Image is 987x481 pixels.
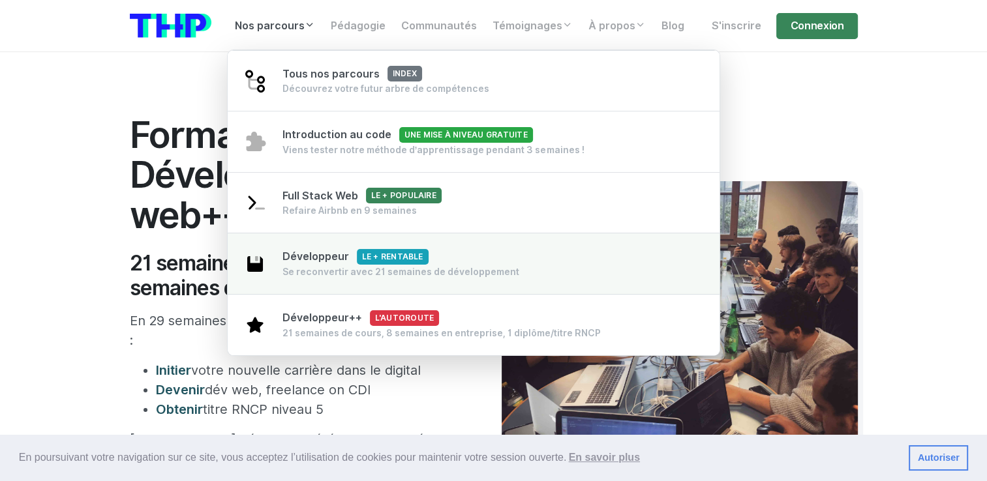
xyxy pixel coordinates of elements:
[282,68,422,80] span: Tous nos parcours
[357,249,429,265] span: Le + rentable
[282,204,442,217] div: Refaire Airbnb en 9 semaines
[243,69,267,93] img: git-4-38d7f056ac829478e83c2c2dd81de47b.svg
[485,13,581,39] a: Témoignages
[130,115,463,235] h1: Formation Développeur-web++
[282,250,429,263] span: Développeur
[227,13,323,39] a: Nos parcours
[282,265,519,278] div: Se reconvertir avec 21 semaines de développement
[909,445,968,471] a: dismiss cookie message
[703,13,768,39] a: S'inscrire
[19,448,898,467] span: En poursuivant votre navigation sur ce site, vous acceptez l’utilisation de cookies pour mainteni...
[282,190,442,202] span: Full Stack Web
[156,400,463,419] li: titre RNCP niveau 5
[776,13,857,39] a: Connexion
[130,311,463,350] p: En 29 semaines de formation intensive, vous pourrez :
[282,82,489,95] div: Découvrez votre futur arbre de compétences
[654,13,692,39] a: Blog
[323,13,393,39] a: Pédagogie
[156,380,463,400] li: dév web, freelance on CDI
[243,130,267,153] img: puzzle-4bde4084d90f9635442e68fcf97b7805.svg
[581,13,654,39] a: À propos
[387,66,422,81] span: index
[156,362,191,378] span: Initier
[566,448,642,467] a: learn more about cookies
[243,313,267,336] img: star-1b1639e91352246008672c7d0108e8fd.svg
[243,252,267,276] img: save-2003ce5719e3e880618d2f866ea23079.svg
[282,327,601,340] div: 21 semaines de cours, 8 semaines en entreprise, 1 diplôme/titre RNCP
[228,172,720,234] a: Full Stack WebLe + populaire Refaire Airbnb en 9 semaines
[282,128,533,141] span: Introduction au code
[228,294,720,355] a: Développeur++L'autoroute 21 semaines de cours, 8 semaines en entreprise, 1 diplôme/titre RNCP
[282,143,585,156] div: Viens tester notre méthode d’apprentissage pendant 3 semaines !
[370,310,440,326] span: L'autoroute
[243,191,267,214] img: terminal-92af89cfa8d47c02adae11eb3e7f907c.svg
[156,382,205,398] span: Devenir
[156,401,203,417] span: Obtenir
[130,430,463,469] p: [PERSON_NAME] dév web inséré sur le marché du travail
[282,312,440,324] span: Développeur++
[156,360,463,380] li: votre nouvelle carrière dans le digital
[366,188,442,203] span: Le + populaire
[399,127,533,143] span: Une mise à niveau gratuite
[130,251,463,301] h2: 21 semaines intenses et 8 semaines d'insertion pro
[228,233,720,295] a: DéveloppeurLe + rentable Se reconvertir avec 21 semaines de développement
[228,111,720,173] a: Introduction au codeUne mise à niveau gratuite Viens tester notre méthode d’apprentissage pendant...
[228,50,720,112] a: Tous nos parcoursindex Découvrez votre futur arbre de compétences
[130,14,211,38] img: logo
[393,13,485,39] a: Communautés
